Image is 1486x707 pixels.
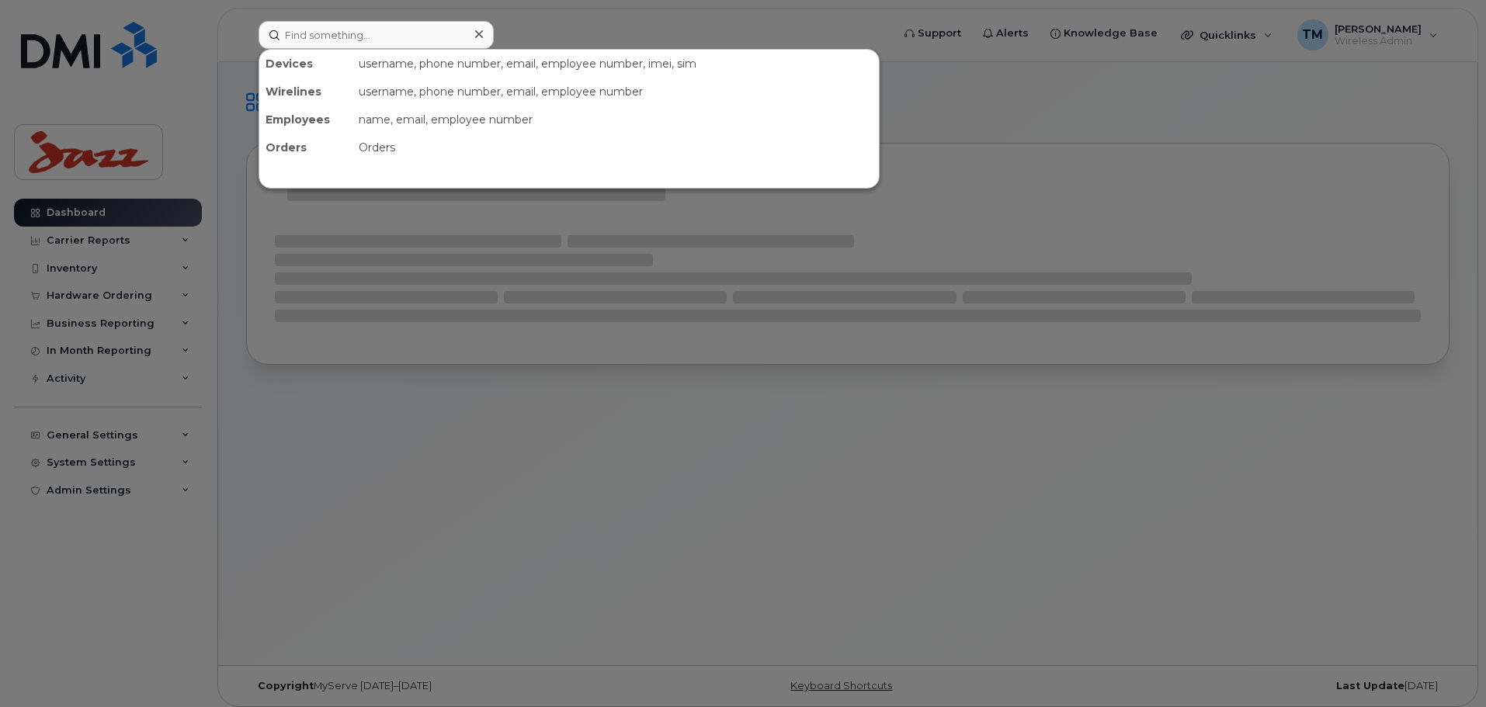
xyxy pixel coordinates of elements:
[352,106,879,133] div: name, email, employee number
[259,106,352,133] div: Employees
[259,50,352,78] div: Devices
[259,133,352,161] div: Orders
[352,133,879,161] div: Orders
[352,78,879,106] div: username, phone number, email, employee number
[352,50,879,78] div: username, phone number, email, employee number, imei, sim
[259,78,352,106] div: Wirelines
